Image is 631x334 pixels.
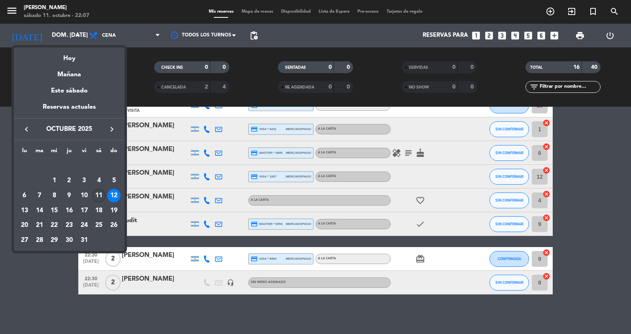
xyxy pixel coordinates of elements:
[106,203,121,218] td: 19 de octubre de 2025
[33,189,46,202] div: 7
[32,188,47,203] td: 7 de octubre de 2025
[107,204,121,217] div: 19
[34,124,105,134] span: octubre 2025
[32,146,47,159] th: martes
[47,146,62,159] th: miércoles
[77,174,92,189] td: 3 de octubre de 2025
[92,219,106,232] div: 25
[77,233,92,248] td: 31 de octubre de 2025
[77,219,91,232] div: 24
[14,64,125,80] div: Mañana
[32,203,47,218] td: 14 de octubre de 2025
[106,188,121,203] td: 12 de octubre de 2025
[77,146,92,159] th: viernes
[77,218,92,233] td: 24 de octubre de 2025
[18,189,31,202] div: 6
[47,234,61,247] div: 29
[105,124,119,134] button: keyboard_arrow_right
[47,233,62,248] td: 29 de octubre de 2025
[47,174,62,189] td: 1 de octubre de 2025
[32,233,47,248] td: 28 de octubre de 2025
[47,218,62,233] td: 22 de octubre de 2025
[77,234,91,247] div: 31
[77,188,92,203] td: 10 de octubre de 2025
[47,188,62,203] td: 8 de octubre de 2025
[62,189,76,202] div: 9
[92,174,106,187] div: 4
[107,174,121,187] div: 5
[33,234,46,247] div: 28
[14,47,125,64] div: Hoy
[62,204,76,217] div: 16
[18,234,31,247] div: 27
[14,102,125,118] div: Reservas actuales
[17,188,32,203] td: 6 de octubre de 2025
[47,174,61,187] div: 1
[92,218,107,233] td: 25 de octubre de 2025
[17,159,121,174] td: OCT.
[62,188,77,203] td: 9 de octubre de 2025
[92,204,106,217] div: 18
[17,218,32,233] td: 20 de octubre de 2025
[17,203,32,218] td: 13 de octubre de 2025
[92,188,107,203] td: 11 de octubre de 2025
[14,80,125,102] div: Este sábado
[62,174,76,187] div: 2
[47,219,61,232] div: 22
[106,146,121,159] th: domingo
[62,174,77,189] td: 2 de octubre de 2025
[107,125,117,134] i: keyboard_arrow_right
[19,124,34,134] button: keyboard_arrow_left
[106,174,121,189] td: 5 de octubre de 2025
[77,174,91,187] div: 3
[77,189,91,202] div: 10
[107,189,121,202] div: 12
[18,204,31,217] div: 13
[47,203,62,218] td: 15 de octubre de 2025
[47,189,61,202] div: 8
[33,219,46,232] div: 21
[47,204,61,217] div: 15
[62,234,76,247] div: 30
[77,203,92,218] td: 17 de octubre de 2025
[62,219,76,232] div: 23
[17,233,32,248] td: 27 de octubre de 2025
[32,218,47,233] td: 21 de octubre de 2025
[17,146,32,159] th: lunes
[107,219,121,232] div: 26
[62,146,77,159] th: jueves
[62,218,77,233] td: 23 de octubre de 2025
[33,204,46,217] div: 14
[92,174,107,189] td: 4 de octubre de 2025
[106,218,121,233] td: 26 de octubre de 2025
[92,203,107,218] td: 18 de octubre de 2025
[92,146,107,159] th: sábado
[62,203,77,218] td: 16 de octubre de 2025
[22,125,31,134] i: keyboard_arrow_left
[77,204,91,217] div: 17
[92,189,106,202] div: 11
[18,219,31,232] div: 20
[62,233,77,248] td: 30 de octubre de 2025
